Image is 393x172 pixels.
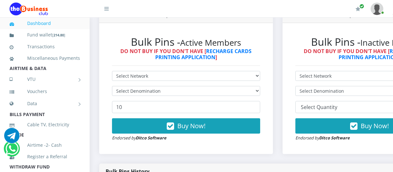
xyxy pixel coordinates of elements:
a: Dashboard [10,16,80,31]
small: Endorsed by [295,135,350,141]
span: Renew/Upgrade Subscription [359,4,364,9]
i: Renew/Upgrade Subscription [356,6,360,12]
span: Buy Now! [177,121,205,130]
h2: Bulk Pins - [112,36,260,48]
a: Airtime -2- Cash [10,138,80,152]
a: Chat for support [4,133,20,143]
small: Active Members [180,37,241,48]
strong: DO NOT BUY IF YOU DON'T HAVE [ ] [121,48,252,61]
a: Vouchers [10,84,80,99]
a: Register a Referral [10,149,80,164]
b: 214.80 [53,33,64,37]
img: Logo [10,3,48,15]
a: VTU [10,71,80,87]
strong: Ditco Software [319,135,350,141]
a: Cable TV, Electricity [10,117,80,132]
strong: Ditco Software [136,135,166,141]
a: Data [10,96,80,112]
img: User [371,3,383,15]
a: Transactions [10,39,80,54]
a: Fund wallet[214.80] [10,27,80,43]
input: Enter Quantity [112,101,260,113]
small: [ ] [52,33,65,37]
span: Buy Now! [361,121,389,130]
a: Chat for support [5,146,19,156]
a: Miscellaneous Payments [10,51,80,66]
a: RECHARGE CARDS PRINTING APPLICATION [155,48,252,61]
small: Endorsed by [112,135,166,141]
button: Buy Now! [112,118,260,134]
